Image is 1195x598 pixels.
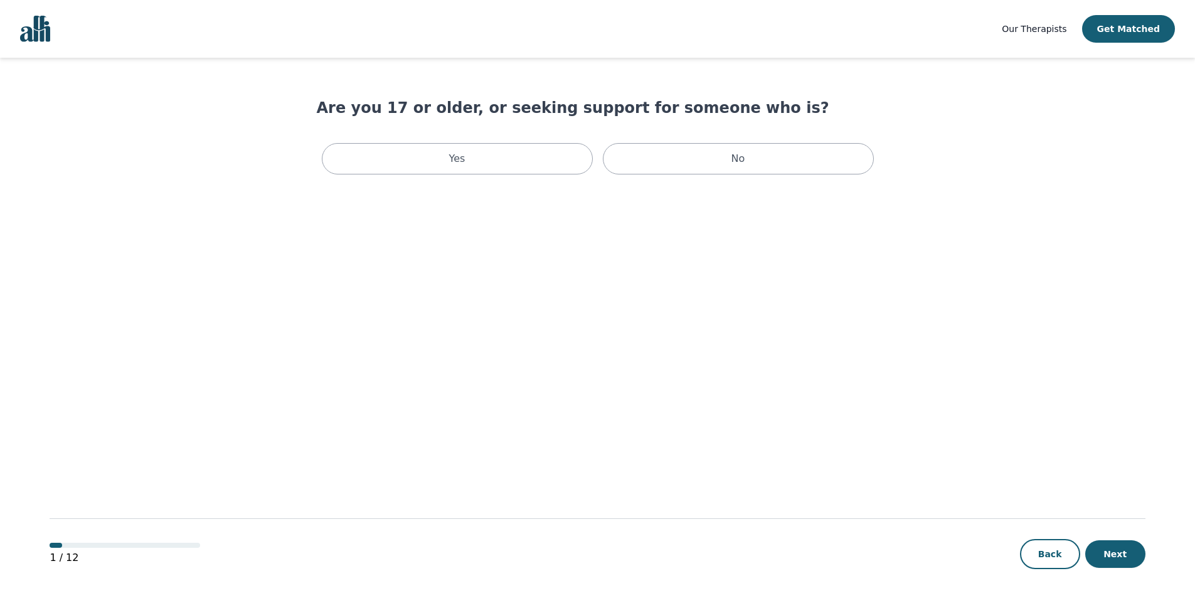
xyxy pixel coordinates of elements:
span: Our Therapists [1002,24,1066,34]
h1: Are you 17 or older, or seeking support for someone who is? [317,98,879,118]
p: 1 / 12 [50,550,200,565]
img: alli logo [20,16,50,42]
a: Our Therapists [1002,21,1066,36]
p: Yes [449,151,465,166]
button: Get Matched [1082,15,1175,43]
button: Next [1085,540,1145,568]
p: No [731,151,745,166]
button: Back [1020,539,1080,569]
